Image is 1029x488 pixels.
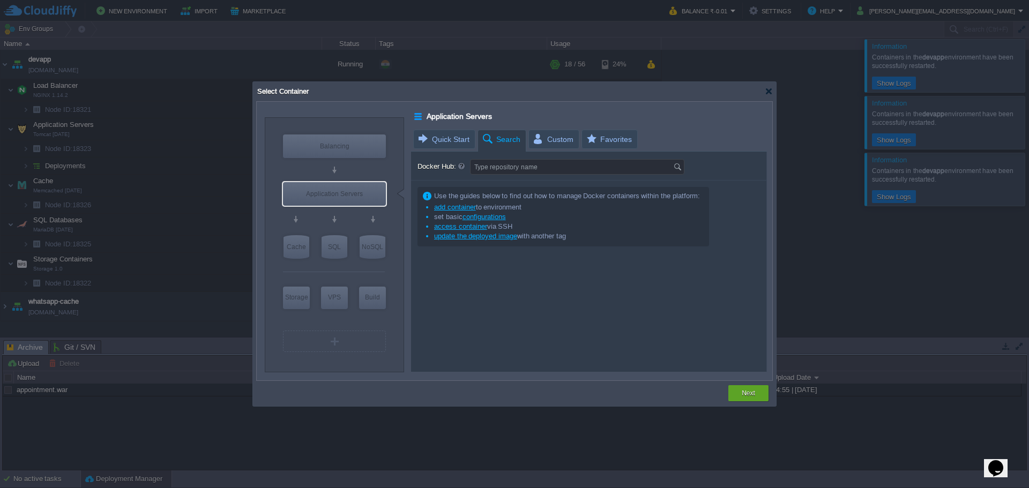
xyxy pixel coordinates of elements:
[423,191,700,201] p: Use the guides below to find out how to manage Docker containers within the platform:
[414,109,423,123] div: Application Servers
[283,331,386,352] div: Create New Layer
[434,222,487,230] a: access container
[417,130,469,148] span: Quick Start
[256,87,309,95] span: Select Container
[984,445,1018,477] iframe: chat widget
[426,222,700,231] li: via SSH
[532,130,573,148] span: Custom
[322,235,347,259] div: SQL
[283,287,310,308] div: Storage
[481,130,520,149] span: Search
[426,231,700,241] li: with another tag
[284,235,309,259] div: Cache
[321,287,348,309] div: Elastic VPS
[359,287,386,308] div: Build
[283,134,386,158] div: Load Balancer
[434,232,517,240] a: update the deployed image
[283,182,386,206] div: Application Servers
[417,159,469,174] label: Docker Hub:
[359,287,386,309] div: Build Node
[426,212,700,222] li: set basic
[283,134,386,158] div: Balancing
[283,287,310,309] div: Storage Containers
[585,130,632,148] span: Favorites
[360,235,385,259] div: NoSQL
[426,202,700,212] li: to environment
[434,203,476,211] a: add container
[742,388,755,399] button: Next
[321,287,348,308] div: VPS
[360,235,385,259] div: NoSQL Databases
[322,235,347,259] div: SQL Databases
[463,213,506,221] a: configurations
